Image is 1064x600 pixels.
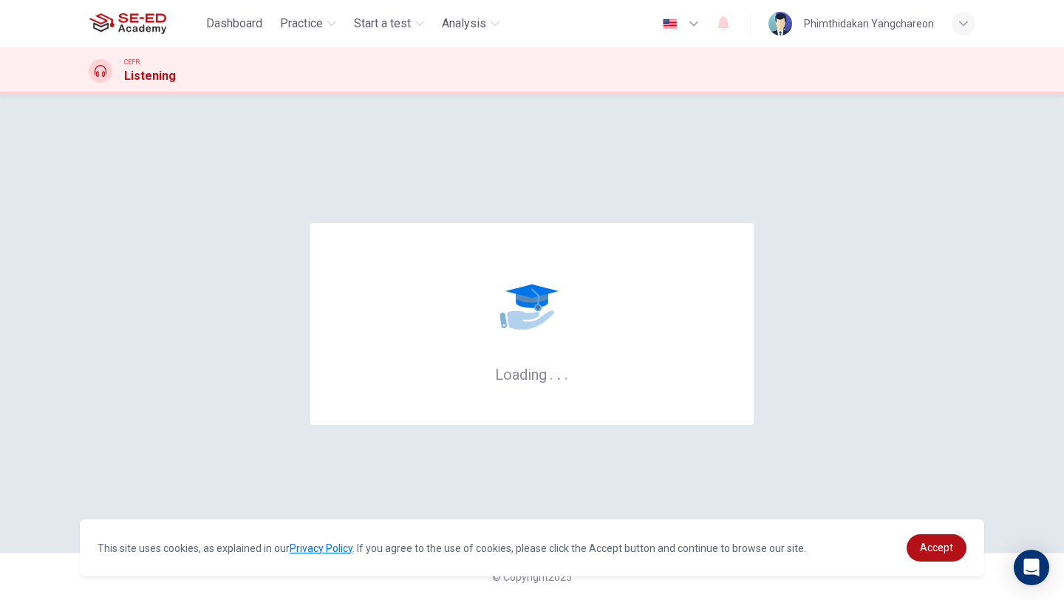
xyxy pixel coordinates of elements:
img: Profile picture [768,12,792,35]
h1: Listening [124,67,176,85]
span: © Copyright 2025 [492,571,572,583]
h6: Loading [495,364,569,383]
img: SE-ED Academy logo [89,9,166,38]
a: SE-ED Academy logo [89,9,200,38]
button: Start a test [348,10,430,37]
span: Analysis [442,15,486,33]
span: This site uses cookies, as explained in our . If you agree to the use of cookies, please click th... [98,542,806,554]
span: CEFR [124,57,140,67]
img: en [661,18,679,30]
h6: . [549,361,554,385]
div: Open Intercom Messenger [1014,550,1049,585]
span: Start a test [354,15,411,33]
h6: . [564,361,569,385]
span: Dashboard [206,15,262,33]
button: Dashboard [200,10,268,37]
button: Practice [274,10,342,37]
span: Accept [920,542,953,553]
h6: . [556,361,562,385]
div: Phimthidakan Yangchareon [804,15,934,33]
a: dismiss cookie message [907,534,966,562]
a: Privacy Policy [290,542,352,554]
span: Practice [280,15,323,33]
button: Analysis [436,10,505,37]
div: cookieconsent [80,519,984,576]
